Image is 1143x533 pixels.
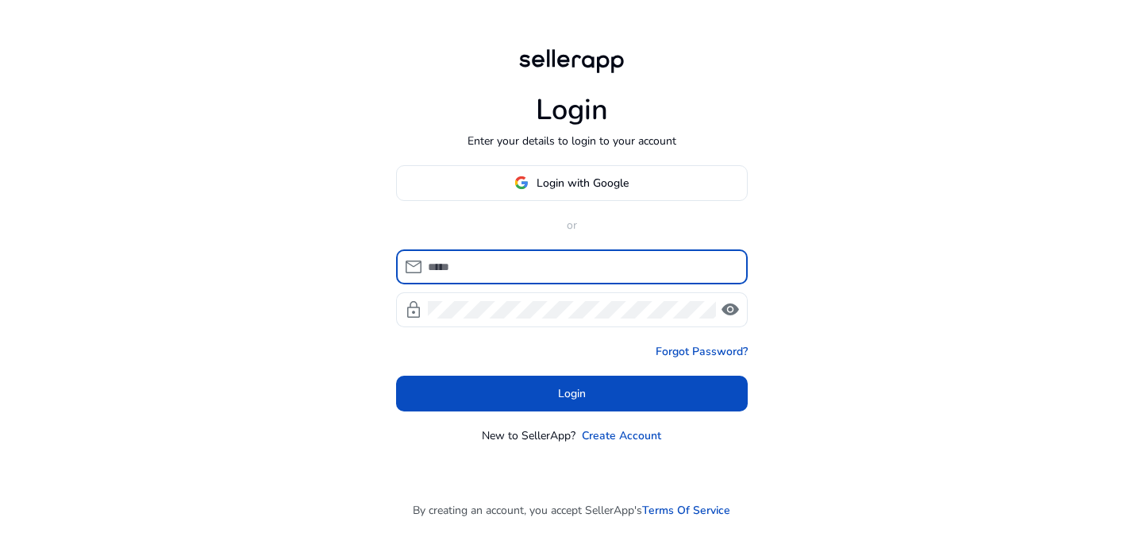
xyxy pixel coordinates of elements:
[642,502,730,519] a: Terms Of Service
[468,133,676,149] p: Enter your details to login to your account
[721,300,740,319] span: visibility
[536,93,608,127] h1: Login
[404,300,423,319] span: lock
[482,427,575,444] p: New to SellerApp?
[656,343,748,360] a: Forgot Password?
[396,165,748,201] button: Login with Google
[404,257,423,276] span: mail
[582,427,661,444] a: Create Account
[514,176,529,190] img: google-logo.svg
[396,217,748,234] p: or
[558,385,586,402] span: Login
[537,175,629,191] span: Login with Google
[396,376,748,411] button: Login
